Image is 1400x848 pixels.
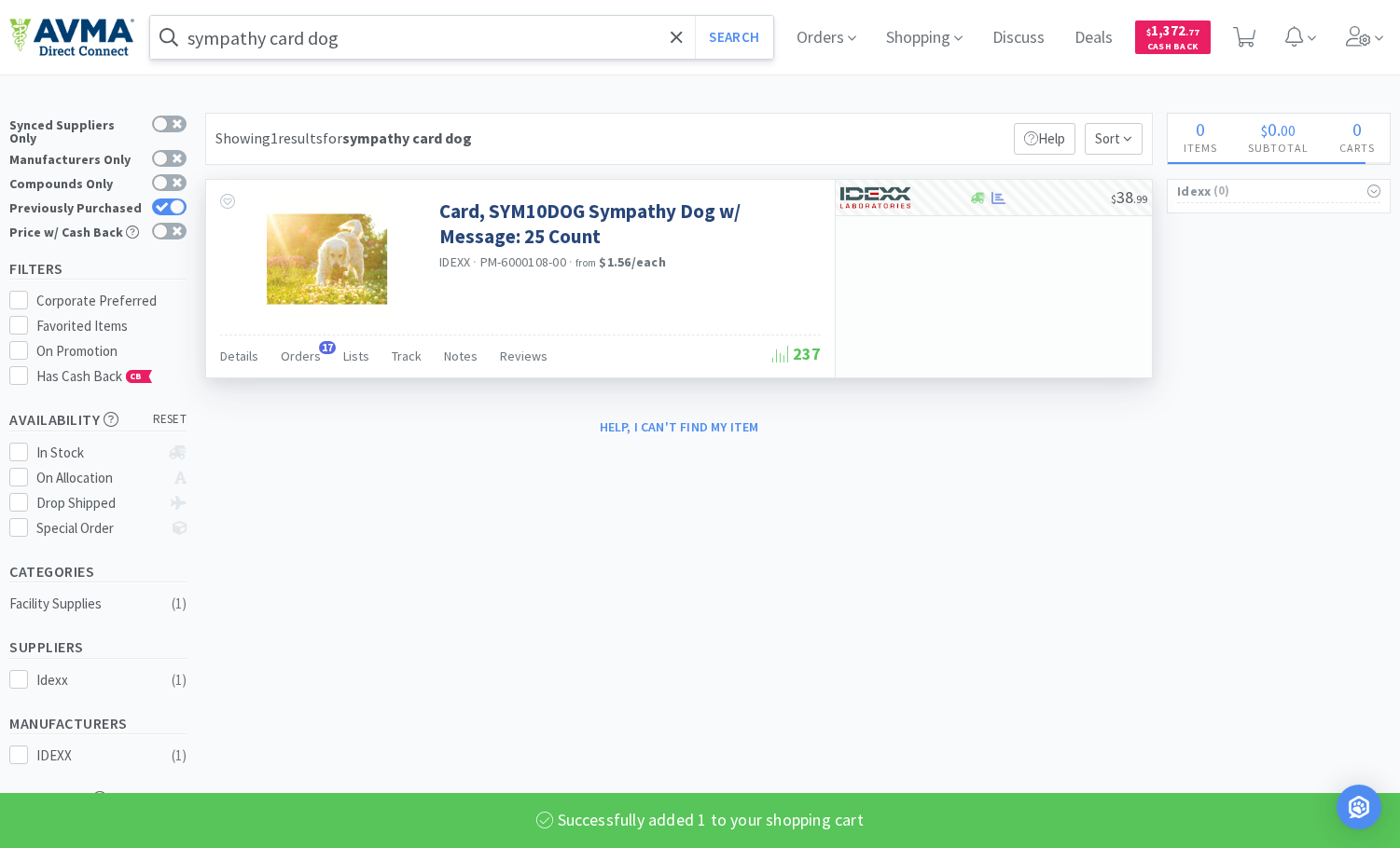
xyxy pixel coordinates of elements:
[480,253,566,270] span: PM-6000108-00
[1268,117,1277,141] span: 0
[1261,121,1268,140] span: $
[36,442,160,464] div: In Stock
[220,348,258,364] span: Details
[36,340,187,362] div: On Promotion
[9,561,187,582] h5: Categories
[1146,42,1199,54] span: Cash Back
[36,290,187,312] div: Corporate Preferred
[473,253,477,270] span: ·
[9,150,143,166] div: Manufacturers Only
[1232,120,1324,139] div: .
[36,669,152,691] div: Idexx
[1133,192,1147,206] span: . 99
[172,593,187,615] div: ( 1 )
[215,127,472,151] div: Showing 1 results
[444,348,478,364] span: Notes
[36,315,187,337] div: Favorited Items
[323,129,472,147] span: for
[1067,30,1120,47] a: Deals
[36,367,153,385] span: Has Cash Back
[500,348,548,364] span: Reviews
[569,253,573,270] span: ·
[985,30,1052,47] a: Discuss
[1146,26,1151,38] span: $
[772,343,821,364] span: 237
[1014,123,1075,155] p: Help
[9,174,143,190] div: Compounds Only
[9,198,143,214] div: Previously Purchased
[1232,139,1324,157] h4: Subtotal
[153,410,187,430] span: reset
[1111,186,1147,208] span: 38
[9,18,134,57] img: e4e33dab9f054f5782a47901c742baa9_102.png
[392,348,422,364] span: Track
[1168,139,1232,157] h4: Items
[342,129,472,147] strong: sympathy card dog
[1111,192,1116,206] span: $
[439,198,816,250] a: Card, SYM10DOG Sympathy Dog w/ Message: 25 Count
[9,593,160,615] div: Facility Supplies
[1212,182,1364,200] span: ( 0 )
[36,517,160,540] div: Special Order
[9,713,187,734] h5: Manufacturers
[343,348,369,364] span: Lists
[1281,121,1296,140] span: 00
[695,16,772,59] button: Search
[127,371,146,382] span: CB
[1146,21,1199,39] span: 1,372
[172,745,187,767] div: ( 1 )
[9,636,187,658] h5: Suppliers
[9,116,143,144] div: Synced Suppliers Only
[1135,12,1211,62] a: $1,372.77Cash Back
[9,409,187,431] h5: Availability
[1352,117,1362,141] span: 0
[9,223,143,239] div: Price w/ Cash Back
[36,492,160,514] div: Drop Shipped
[599,253,666,270] strong: $1.56 / each
[319,341,336,354] span: 17
[589,411,770,443] button: Help, I can't find my item
[1324,139,1390,157] h4: Carts
[9,258,187,280] h5: Filters
[36,467,160,489] div: On Allocation
[1085,123,1143,155] span: Sort
[9,788,187,810] h5: MSRP Price
[439,253,470,270] a: IDEXX
[150,16,773,59] input: Search by item, sku, manufacturer, ingredient, size...
[36,745,152,767] div: IDEXX
[1185,26,1199,38] span: . 77
[1177,181,1212,201] span: Idexx
[1196,117,1205,141] span: 0
[1337,785,1381,829] div: Open Intercom Messenger
[267,198,388,320] img: 2880fc17350949c4be91e51180c5135e_159566.png
[281,348,321,364] span: Orders
[172,669,187,691] div: ( 1 )
[840,184,910,212] img: 13250b0087d44d67bb1668360c5632f9_13.png
[575,256,596,269] span: from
